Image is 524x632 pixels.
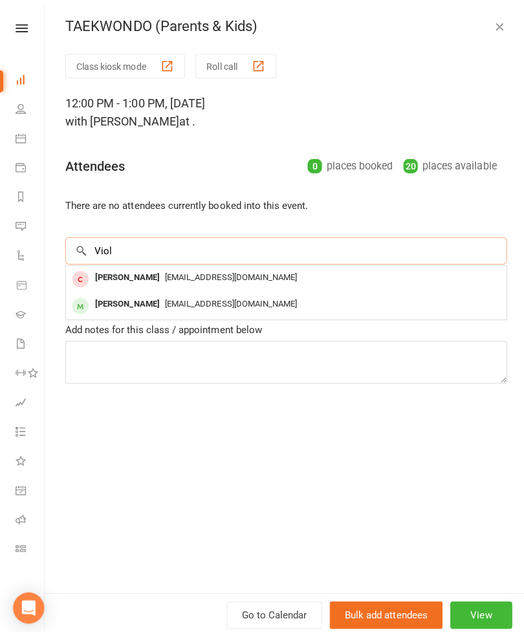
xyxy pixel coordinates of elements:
a: General attendance kiosk mode [16,474,45,503]
div: Open Intercom Messenger [13,588,44,619]
a: What's New [16,444,45,474]
div: [PERSON_NAME] [89,267,164,285]
div: Add notes for this class / appointment below [65,320,503,335]
a: Class kiosk mode [16,532,45,561]
span: with [PERSON_NAME] [65,114,178,127]
div: member [72,296,88,312]
a: Go to Calendar [225,597,320,624]
div: Attendees [65,156,124,174]
button: Bulk add attendees [327,597,439,624]
span: [EMAIL_ADDRESS][DOMAIN_NAME] [164,297,295,307]
div: places booked [305,156,390,174]
div: places available [400,156,493,174]
div: member [72,269,88,285]
a: Assessments [16,386,45,415]
li: There are no attendees currently booked into this event. [65,197,503,212]
div: 0 [305,158,320,172]
a: Reports [16,182,45,212]
div: [PERSON_NAME] [89,293,164,312]
a: Roll call kiosk mode [16,503,45,532]
a: Dashboard [16,66,45,95]
button: Class kiosk mode [65,54,184,78]
div: 12:00 PM - 1:00 PM, [DATE] [65,94,503,130]
div: TAEKWONDO (Parents & Kids) [44,18,524,35]
span: at . [178,114,194,127]
button: View [447,597,508,624]
a: Payments [16,153,45,182]
div: 20 [400,158,415,172]
a: Product Sales [16,270,45,299]
a: Calendar [16,124,45,153]
input: Search to add attendees [65,235,503,263]
span: [EMAIL_ADDRESS][DOMAIN_NAME] [164,270,295,280]
button: Roll call [194,54,274,78]
a: People [16,95,45,124]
